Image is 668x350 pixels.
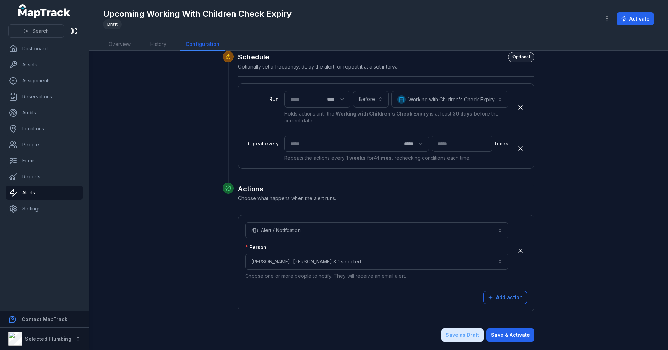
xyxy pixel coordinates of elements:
span: Optionally set a frequency, delay the alert, or repeat it at a set interval. [238,64,400,70]
a: Locations [6,122,83,136]
h1: Upcoming Working With Children Check Expiry [103,8,292,19]
strong: 4 times [374,155,392,161]
button: Add action [483,291,527,304]
a: Audits [6,106,83,120]
button: Alert / Notifcation [245,222,508,238]
a: Reservations [6,90,83,104]
a: History [145,38,172,51]
strong: 30 days [453,111,472,117]
div: Optional [508,52,534,62]
a: Overview [103,38,136,51]
a: Settings [6,202,83,216]
a: People [6,138,83,152]
span: Choose what happens when the alert runs. [238,195,336,201]
p: Holds actions until the is at least before the current date. [284,110,508,124]
label: Repeat every [245,140,279,147]
button: Working with Children's Check Expiry [391,91,508,108]
button: Save as Draft [441,328,484,342]
button: Activate [617,12,654,25]
strong: Contact MapTrack [22,316,67,322]
strong: Selected Plumbing [25,336,71,342]
button: Save & Activate [486,328,534,342]
a: Assets [6,58,83,72]
a: Dashboard [6,42,83,56]
h2: Actions [238,184,534,194]
button: Before [353,91,389,108]
span: Search [32,27,49,34]
p: Choose one or more people to notify. They will receive an email alert. [245,272,508,279]
strong: Working with Children's Check Expiry [336,111,429,117]
p: Repeats the actions every for , rechecking conditions each time. [284,154,508,161]
button: [PERSON_NAME], [PERSON_NAME] & 1 selected [245,254,508,270]
label: Run [245,96,279,103]
h2: Schedule [238,52,534,62]
a: Alerts [6,186,83,200]
div: Draft [103,19,122,29]
strong: 1 weeks [346,155,366,161]
span: times [495,140,508,147]
a: Forms [6,154,83,168]
a: MapTrack [18,4,71,18]
label: Person [245,244,267,251]
button: Search [8,24,64,38]
a: Reports [6,170,83,184]
a: Assignments [6,74,83,88]
a: Configuration [180,38,225,51]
